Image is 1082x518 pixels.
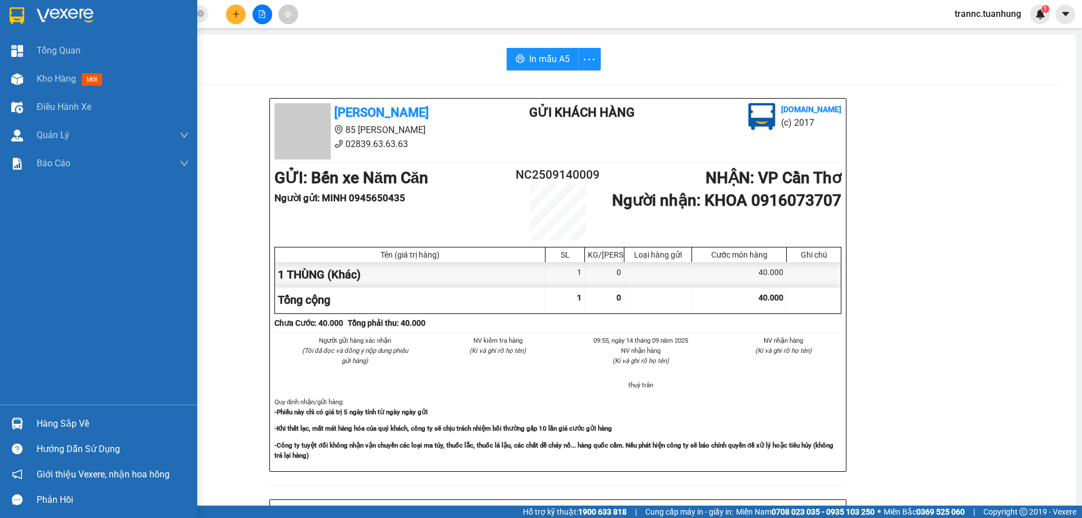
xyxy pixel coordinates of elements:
div: Phản hồi [37,492,189,508]
sup: 1 [1041,5,1049,13]
div: Cước món hàng [695,250,783,259]
div: Loại hàng gửi [627,250,689,259]
span: down [180,131,189,140]
div: Hướng dẫn sử dụng [37,441,189,458]
span: | [635,506,637,518]
img: warehouse-icon [11,73,23,85]
span: copyright [1019,508,1027,516]
div: Quy định nhận/gửi hàng : [274,397,841,461]
strong: -Công ty tuyệt đối không nhận vận chuyển các loại ma túy, thuốc lắc, thuốc lá lậu, các chất dễ ch... [274,441,833,459]
li: NV kiểm tra hàng [440,335,556,346]
b: NHẬN : VP Cần Thơ [706,169,841,187]
div: 0 [585,262,624,287]
span: mới [82,73,102,86]
strong: 1900 633 818 [578,507,627,516]
span: Tổng Quan [37,43,81,57]
button: file-add [252,5,272,24]
button: plus [226,5,246,24]
span: Tổng cộng [278,293,330,307]
button: caret-down [1056,5,1075,24]
span: Điều hành xe [37,100,91,114]
span: phone [334,139,343,148]
div: 40.000 [692,262,787,287]
span: printer [516,54,525,65]
span: 1 [577,293,582,302]
span: Báo cáo [37,156,70,170]
li: 02839.63.63.63 [274,137,484,151]
li: NV nhận hàng [726,335,842,346]
span: 0 [617,293,621,302]
span: plus [232,10,240,18]
span: aim [284,10,292,18]
li: (c) 2017 [781,116,841,130]
i: (Tôi đã đọc và đồng ý nộp dung phiếu gửi hàng) [302,347,408,365]
span: close-circle [197,10,204,17]
span: question-circle [12,444,23,454]
i: (Kí và ghi rõ họ tên) [469,347,526,355]
span: 40.000 [759,293,783,302]
div: 1 [546,262,585,287]
span: message [12,494,23,505]
span: notification [12,469,23,480]
strong: 0369 525 060 [916,507,965,516]
span: Cung cấp máy in - giấy in: [645,506,733,518]
b: [PERSON_NAME] [334,105,429,119]
img: logo.jpg [748,103,775,130]
b: Chưa Cước : 40.000 [274,318,343,327]
li: NV nhận hàng [583,346,699,356]
span: ⚪️ [877,510,881,514]
div: Hàng sắp về [37,415,189,432]
li: thuý trân [583,380,699,390]
h2: NC2509140009 [511,166,605,184]
i: (Kí và ghi rõ họ tên) [755,347,812,355]
li: 85 [PERSON_NAME] [274,123,484,137]
li: Người gửi hàng xác nhận [297,335,413,346]
span: In mẫu A5 [529,52,570,66]
span: | [973,506,975,518]
button: aim [278,5,298,24]
b: Người nhận : KHOA 0916073707 [612,191,841,210]
b: Gửi khách hàng [529,105,635,119]
span: down [180,159,189,168]
strong: 0708 023 035 - 0935 103 250 [771,507,875,516]
strong: -Khi thất lạc, mất mát hàng hóa của quý khách, công ty sẽ chịu trách nhiệm bồi thường gấp 10 lần ... [274,424,612,432]
b: GỬI : Bến xe Năm Căn [274,169,428,187]
span: Quản Lý [37,128,69,142]
div: SL [548,250,582,259]
img: solution-icon [11,158,23,170]
b: Tổng phải thu: 40.000 [348,318,425,327]
div: Tên (giá trị hàng) [278,250,542,259]
span: 1 [1043,5,1047,13]
img: warehouse-icon [11,130,23,141]
img: dashboard-icon [11,45,23,57]
b: Người gửi : MINH 0945650435 [274,192,405,203]
span: Giới thiệu Vexere, nhận hoa hồng [37,467,170,481]
span: Miền Nam [736,506,875,518]
b: [DOMAIN_NAME] [781,105,841,114]
button: more [578,48,601,70]
span: caret-down [1061,9,1071,19]
img: warehouse-icon [11,101,23,113]
div: KG/[PERSON_NAME] [588,250,621,259]
div: 1 THÙNG (Khác) [275,262,546,287]
span: environment [334,125,343,134]
strong: -Phiếu này chỉ có giá trị 5 ngày tính từ ngày ngày gửi [274,408,428,416]
span: Kho hàng [37,73,76,84]
li: 09:55, ngày 14 tháng 09 năm 2025 [583,335,699,346]
div: Ghi chú [790,250,838,259]
i: (Kí và ghi rõ họ tên) [613,357,669,365]
span: close-circle [197,9,204,20]
span: more [579,52,600,67]
span: file-add [258,10,266,18]
button: printerIn mẫu A5 [507,48,579,70]
span: trannc.tuanhung [946,7,1030,21]
img: logo-vxr [10,7,24,24]
span: Hỗ trợ kỹ thuật: [523,506,627,518]
span: Miền Bắc [884,506,965,518]
img: warehouse-icon [11,418,23,430]
img: icon-new-feature [1035,9,1045,19]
